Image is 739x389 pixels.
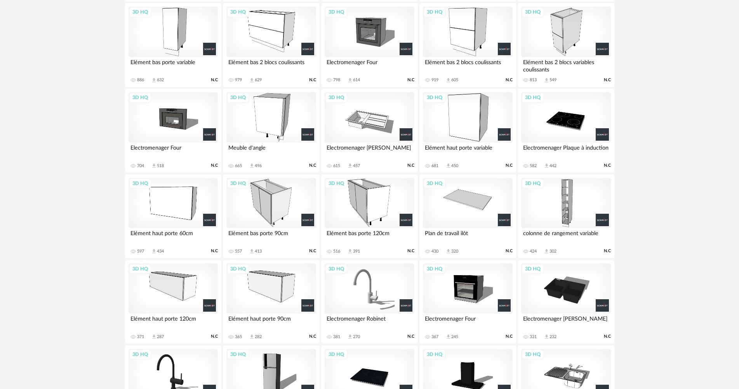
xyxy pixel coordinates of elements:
span: Download icon [544,248,549,254]
span: N.C [506,334,513,339]
div: 3D HQ [522,92,544,103]
span: N.C [407,77,414,83]
a: 3D HQ Elément bas porte 120cm 516 Download icon 391 N.C [321,174,417,258]
span: N.C [211,248,218,254]
span: Download icon [347,334,353,340]
div: 3D HQ [423,7,446,17]
a: 3D HQ Meuble d'angle 665 Download icon 496 N.C [223,89,319,173]
div: 3D HQ [227,7,249,17]
a: 3D HQ Electromenager Robinet 381 Download icon 270 N.C [321,260,417,344]
a: 3D HQ Electromenager Plaque à induction 582 Download icon 442 N.C [518,89,614,173]
div: 681 [431,163,438,169]
div: 3D HQ [129,264,151,274]
span: N.C [309,248,316,254]
a: 3D HQ Elément bas 2 blocs coulissants 979 Download icon 629 N.C [223,3,319,87]
div: 232 [549,334,556,340]
span: N.C [604,163,611,168]
div: colonne de rangement variable [521,228,610,244]
span: Download icon [249,77,255,83]
span: N.C [211,334,218,339]
div: Elément haut porte 60cm [129,228,218,244]
div: Meuble d'angle [226,143,316,158]
div: Electromenager Four [129,143,218,158]
div: 3D HQ [227,92,249,103]
a: 3D HQ colonne de rangement variable 424 Download icon 302 N.C [518,174,614,258]
span: N.C [506,77,513,83]
div: 813 [530,77,537,83]
div: 3D HQ [325,264,348,274]
div: 516 [333,249,340,254]
a: 3D HQ Electromenager [PERSON_NAME] 331 Download icon 232 N.C [518,260,614,344]
div: 886 [137,77,144,83]
span: N.C [506,163,513,168]
span: N.C [506,248,513,254]
div: 371 [137,334,144,340]
div: 381 [333,334,340,340]
div: 3D HQ [325,7,348,17]
div: 582 [530,163,537,169]
a: 3D HQ Elément haut porte 90cm 365 Download icon 282 N.C [223,260,319,344]
span: Download icon [544,163,549,169]
div: 282 [255,334,262,340]
div: Electromenager Four [325,57,414,73]
div: 3D HQ [129,178,151,188]
span: Download icon [445,334,451,340]
a: 3D HQ Elément bas 2 blocs coulissants 919 Download icon 605 N.C [419,3,516,87]
div: 3D HQ [325,92,348,103]
div: Elément haut porte 120cm [129,314,218,329]
div: 287 [157,334,164,340]
div: 665 [235,163,242,169]
a: 3D HQ Elément bas porte 90cm 557 Download icon 413 N.C [223,174,319,258]
span: N.C [604,77,611,83]
div: 629 [255,77,262,83]
span: Download icon [249,334,255,340]
div: 3D HQ [227,349,249,359]
div: 496 [255,163,262,169]
span: N.C [407,163,414,168]
a: 3D HQ Elément bas porte variable 886 Download icon 632 N.C [125,3,221,87]
span: Download icon [347,77,353,83]
div: 245 [451,334,458,340]
div: 365 [235,334,242,340]
span: Download icon [249,163,255,169]
div: Elément haut porte 90cm [226,314,316,329]
div: 3D HQ [129,7,151,17]
div: 320 [451,249,458,254]
div: 3D HQ [423,264,446,274]
div: 557 [235,249,242,254]
div: 979 [235,77,242,83]
div: 3D HQ [129,92,151,103]
div: Elément haut porte variable [423,143,512,158]
div: 3D HQ [227,178,249,188]
div: 614 [353,77,360,83]
a: 3D HQ Elément bas 2 blocs variables coulissants 813 Download icon 549 N.C [518,3,614,87]
div: 3D HQ [129,349,151,359]
div: 3D HQ [423,178,446,188]
span: N.C [604,334,611,339]
div: 3D HQ [522,7,544,17]
span: Download icon [544,334,549,340]
div: 302 [549,249,556,254]
div: 450 [451,163,458,169]
div: 457 [353,163,360,169]
div: Electromenager Robinet [325,314,414,329]
div: 3D HQ [227,264,249,274]
span: Download icon [347,163,353,169]
div: Elément bas porte 120cm [325,228,414,244]
a: 3D HQ Plan de travail ilôt 430 Download icon 320 N.C [419,174,516,258]
span: N.C [604,248,611,254]
span: Download icon [544,77,549,83]
div: 3D HQ [325,349,348,359]
div: 3D HQ [325,178,348,188]
div: 3D HQ [522,264,544,274]
a: 3D HQ Electromenager [PERSON_NAME] 615 Download icon 457 N.C [321,89,417,173]
span: Download icon [347,248,353,254]
a: 3D HQ Electromenager Four 704 Download icon 518 N.C [125,89,221,173]
div: Plan de travail ilôt [423,228,512,244]
span: N.C [211,163,218,168]
span: N.C [309,334,316,339]
div: 424 [530,249,537,254]
div: 270 [353,334,360,340]
a: 3D HQ Elément haut porte 60cm 597 Download icon 434 N.C [125,174,221,258]
div: 549 [549,77,556,83]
